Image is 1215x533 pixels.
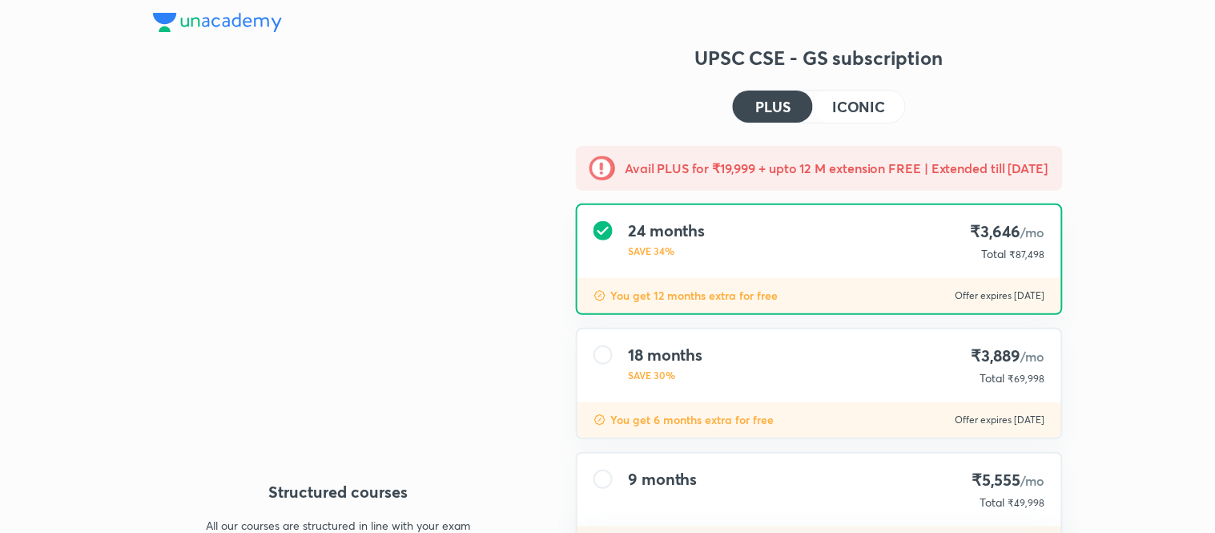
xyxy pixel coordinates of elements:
[1010,248,1045,260] span: ₹87,498
[1008,373,1045,385] span: ₹69,998
[625,159,1048,178] h5: Avail PLUS for ₹19,999 + upto 12 M extension FREE | Extended till [DATE]
[755,99,791,114] h4: PLUS
[153,13,282,32] img: Company Logo
[629,244,706,258] p: SAVE 34%
[1021,472,1045,489] span: /mo
[589,155,615,181] img: -
[972,470,1044,491] h4: ₹5,555
[956,289,1045,302] p: Offer expires [DATE]
[813,91,904,123] button: ICONIC
[629,345,703,365] h4: 18 months
[980,370,1005,386] p: Total
[611,412,774,428] p: You get 6 months extra for free
[733,91,813,123] button: PLUS
[629,368,703,382] p: SAVE 30%
[971,345,1044,367] h4: ₹3,889
[611,288,778,304] p: You get 12 months extra for free
[1008,497,1045,509] span: ₹49,998
[980,495,1005,511] p: Total
[593,289,606,302] img: discount
[153,480,525,504] h4: Structured courses
[982,246,1007,262] p: Total
[629,470,698,489] h4: 9 months
[956,414,1045,426] p: Offer expires [DATE]
[832,99,885,114] h4: ICONIC
[629,221,706,240] h4: 24 months
[593,414,606,426] img: discount
[1021,348,1045,365] span: /mo
[970,221,1044,243] h4: ₹3,646
[153,160,525,439] img: yH5BAEAAAAALAAAAAABAAEAAAIBRAA7
[1021,224,1045,240] span: /mo
[576,45,1063,71] h3: UPSC CSE - GS subscription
